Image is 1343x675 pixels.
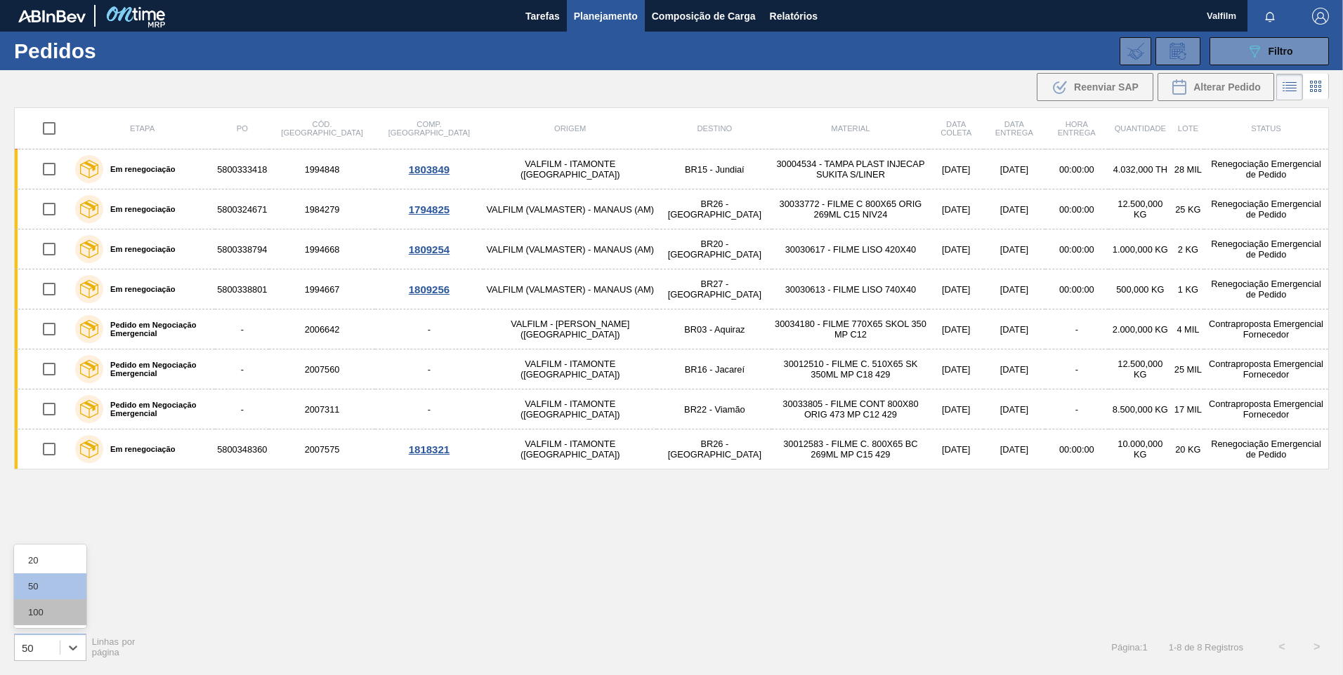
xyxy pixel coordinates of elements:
button: Filtro [1210,37,1329,65]
td: [DATE] [929,269,983,309]
td: 30030617 - FILME LISO 420X40 [772,229,929,269]
td: 5800338794 [215,229,269,269]
div: 1803849 [377,163,482,175]
td: 30034180 - FILME 770X65 SKOL 350 MP C12 [772,309,929,349]
label: Pedido em Negociação Emergencial [103,321,209,337]
span: Material [831,124,870,133]
td: 1984279 [269,189,374,229]
div: 1794825 [377,203,482,215]
td: 20 KG [1172,429,1204,469]
td: 10.000,000 KG [1108,429,1172,469]
a: Pedido em Negociação Emergencial-2006642-VALFILM - [PERSON_NAME] ([GEOGRAPHIC_DATA])BR03 - Aquira... [15,309,1329,349]
td: VALFILM - ITAMONTE ([GEOGRAPHIC_DATA]) [483,389,657,429]
td: [DATE] [929,309,983,349]
span: Status [1251,124,1280,133]
button: Notificações [1247,6,1292,26]
td: [DATE] [983,229,1045,269]
td: [DATE] [983,309,1045,349]
label: Pedido em Negociação Emergencial [103,401,209,417]
div: 1809254 [377,243,482,255]
td: VALFILM - ITAMONTE ([GEOGRAPHIC_DATA]) [483,149,657,189]
button: Alterar Pedido [1158,73,1274,101]
td: 00:00:00 [1045,149,1108,189]
td: Contraproposta Emergencial Fornecedor [1204,309,1328,349]
button: < [1264,629,1299,664]
td: VALFILM - ITAMONTE ([GEOGRAPHIC_DATA]) [483,429,657,469]
td: 1994848 [269,149,374,189]
label: Em renegociação [103,445,176,453]
label: Em renegociação [103,285,176,293]
td: 2007560 [269,349,374,389]
a: Em renegociação58003246711984279VALFILM (VALMASTER) - MANAUS (AM)BR26 - [GEOGRAPHIC_DATA]30033772... [15,189,1329,229]
td: 30004534 - TAMPA PLAST INJECAP SUKITA S/LINER [772,149,929,189]
td: Contraproposta Emergencial Fornecedor [1204,389,1328,429]
td: - [1045,349,1108,389]
td: - [375,309,484,349]
td: Contraproposta Emergencial Fornecedor [1204,349,1328,389]
td: 1.000,000 KG [1108,229,1172,269]
a: Pedido em Negociação Emergencial-2007311-VALFILM - ITAMONTE ([GEOGRAPHIC_DATA])BR22 - Viamão30033... [15,389,1329,429]
div: 1818321 [377,443,482,455]
a: Em renegociação58003387941994668VALFILM (VALMASTER) - MANAUS (AM)BR20 - [GEOGRAPHIC_DATA]30030617... [15,229,1329,269]
td: BR22 - Viamão [657,389,772,429]
td: [DATE] [929,429,983,469]
td: 5800338801 [215,269,269,309]
span: Linhas por página [92,636,136,657]
label: Pedido em Negociação Emergencial [103,361,209,377]
span: Origem [554,124,586,133]
td: VALFILM - ITAMONTE ([GEOGRAPHIC_DATA]) [483,349,657,389]
td: 5800324671 [215,189,269,229]
td: BR20 - [GEOGRAPHIC_DATA] [657,229,772,269]
img: Logout [1312,8,1329,25]
td: 2 KG [1172,229,1204,269]
td: [DATE] [929,349,983,389]
td: [DATE] [929,229,983,269]
td: - [375,389,484,429]
td: [DATE] [929,149,983,189]
div: Reenviar SAP [1037,73,1153,101]
td: [DATE] [983,149,1045,189]
td: 2007575 [269,429,374,469]
td: 12.500,000 KG [1108,189,1172,229]
button: > [1299,629,1335,664]
td: 5800348360 [215,429,269,469]
td: 25 KG [1172,189,1204,229]
span: 1 - 8 de 8 Registros [1169,642,1243,653]
label: Em renegociação [103,245,176,253]
td: 1 KG [1172,269,1204,309]
td: VALFILM (VALMASTER) - MANAUS (AM) [483,229,657,269]
span: Planejamento [574,8,638,25]
td: 00:00:00 [1045,429,1108,469]
span: Cód. [GEOGRAPHIC_DATA] [281,120,362,137]
a: Em renegociação58003388011994667VALFILM (VALMASTER) - MANAUS (AM)BR27 - [GEOGRAPHIC_DATA]30030613... [15,269,1329,309]
td: 28 MIL [1172,149,1204,189]
td: 30033805 - FILME CONT 800X80 ORIG 473 MP C12 429 [772,389,929,429]
span: Destino [697,124,733,133]
h1: Pedidos [14,43,224,59]
span: Data coleta [941,120,971,137]
img: TNhmsLtSVTkK8tSr43FrP2fwEKptu5GPRR3wAAAABJRU5ErkJggg== [18,10,86,22]
div: Visão em Cards [1303,74,1329,100]
td: BR26 - [GEOGRAPHIC_DATA] [657,429,772,469]
td: Renegociação Emergencial de Pedido [1204,229,1328,269]
span: Relatórios [770,8,818,25]
td: 12.500,000 KG [1108,349,1172,389]
label: Em renegociação [103,205,176,213]
td: [DATE] [983,189,1045,229]
span: Quantidade [1115,124,1166,133]
td: [DATE] [983,429,1045,469]
td: BR03 - Aquiraz [657,309,772,349]
td: 8.500,000 KG [1108,389,1172,429]
span: Reenviar SAP [1074,81,1139,93]
span: Tarefas [525,8,560,25]
td: 30033772 - FILME C 800X65 ORIG 269ML C15 NIV24 [772,189,929,229]
td: - [215,389,269,429]
td: 4 MIL [1172,309,1204,349]
span: Alterar Pedido [1193,81,1261,93]
td: [DATE] [983,269,1045,309]
td: 00:00:00 [1045,189,1108,229]
span: PO [237,124,248,133]
td: VALFILM (VALMASTER) - MANAUS (AM) [483,269,657,309]
td: [DATE] [983,349,1045,389]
